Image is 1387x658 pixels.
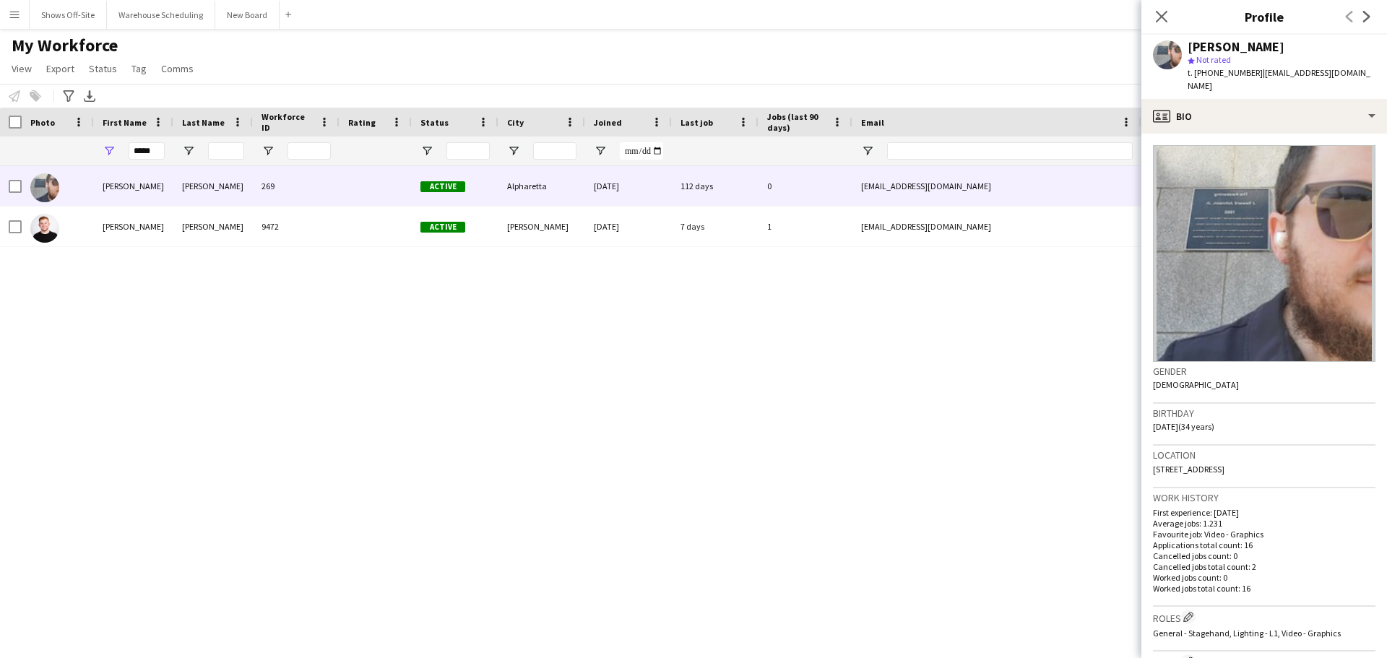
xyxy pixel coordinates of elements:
div: 112 days [672,166,759,206]
span: t. [PHONE_NUMBER] [1188,67,1263,78]
div: [PERSON_NAME] [1188,40,1284,53]
div: 269 [253,166,340,206]
span: [STREET_ADDRESS] [1153,464,1224,475]
span: Email [861,117,884,128]
img: Lucas Bazemore [30,173,59,202]
span: Photo [30,117,55,128]
span: My Workforce [12,35,118,56]
button: Open Filter Menu [262,144,275,157]
div: [EMAIL_ADDRESS][DOMAIN_NAME] [852,166,1141,206]
span: Rating [348,117,376,128]
button: Open Filter Menu [103,144,116,157]
img: Crew avatar or photo [1153,145,1375,362]
button: Open Filter Menu [420,144,433,157]
a: Tag [126,59,152,78]
div: [PERSON_NAME] [498,207,585,246]
input: First Name Filter Input [129,142,165,160]
p: Favourite job: Video - Graphics [1153,529,1375,540]
button: Shows Off-Site [30,1,107,29]
span: Active [420,222,465,233]
button: Open Filter Menu [182,144,195,157]
span: [DATE] (34 years) [1153,421,1214,432]
input: Last Name Filter Input [208,142,244,160]
a: Export [40,59,80,78]
p: First experience: [DATE] [1153,507,1375,518]
span: Comms [161,62,194,75]
span: [DEMOGRAPHIC_DATA] [1153,379,1239,390]
span: Not rated [1196,54,1231,65]
app-action-btn: Advanced filters [60,87,77,105]
span: City [507,117,524,128]
span: Active [420,181,465,192]
h3: Birthday [1153,407,1375,420]
span: Jobs (last 90 days) [767,111,826,133]
div: 7 days [672,207,759,246]
input: Status Filter Input [446,142,490,160]
div: Alpharetta [498,166,585,206]
div: Bio [1141,99,1387,134]
span: | [EMAIL_ADDRESS][DOMAIN_NAME] [1188,67,1370,91]
p: Cancelled jobs total count: 2 [1153,561,1375,572]
div: 0 [759,166,852,206]
div: [DATE] [585,166,672,206]
p: Applications total count: 16 [1153,540,1375,550]
div: [PERSON_NAME] [173,207,253,246]
span: Tag [131,62,147,75]
span: First Name [103,117,147,128]
div: [DATE] [585,207,672,246]
span: Export [46,62,74,75]
button: Open Filter Menu [861,144,874,157]
h3: Profile [1141,7,1387,26]
a: Comms [155,59,199,78]
a: Status [83,59,123,78]
button: Open Filter Menu [507,144,520,157]
span: Joined [594,117,622,128]
button: New Board [215,1,280,29]
div: [EMAIL_ADDRESS][DOMAIN_NAME] [852,207,1141,246]
input: City Filter Input [533,142,576,160]
img: Lucas Reed [30,214,59,243]
button: Open Filter Menu [594,144,607,157]
span: Last Name [182,117,225,128]
div: [PERSON_NAME] [94,166,173,206]
div: [PERSON_NAME] [94,207,173,246]
p: Worked jobs count: 0 [1153,572,1375,583]
div: 1 [759,207,852,246]
input: Workforce ID Filter Input [288,142,331,160]
p: Worked jobs total count: 16 [1153,583,1375,594]
span: Last job [680,117,713,128]
h3: Gender [1153,365,1375,378]
input: Email Filter Input [887,142,1133,160]
h3: Roles [1153,610,1375,625]
span: General - Stagehand, Lighting - L1, Video - Graphics [1153,628,1341,638]
a: View [6,59,38,78]
div: 9472 [253,207,340,246]
span: Status [89,62,117,75]
div: [PERSON_NAME] [173,166,253,206]
h3: Work history [1153,491,1375,504]
span: Status [420,117,449,128]
p: Average jobs: 1.231 [1153,518,1375,529]
p: Cancelled jobs count: 0 [1153,550,1375,561]
app-action-btn: Export XLSX [81,87,98,105]
h3: Location [1153,449,1375,462]
span: View [12,62,32,75]
span: Workforce ID [262,111,314,133]
button: Warehouse Scheduling [107,1,215,29]
input: Joined Filter Input [620,142,663,160]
